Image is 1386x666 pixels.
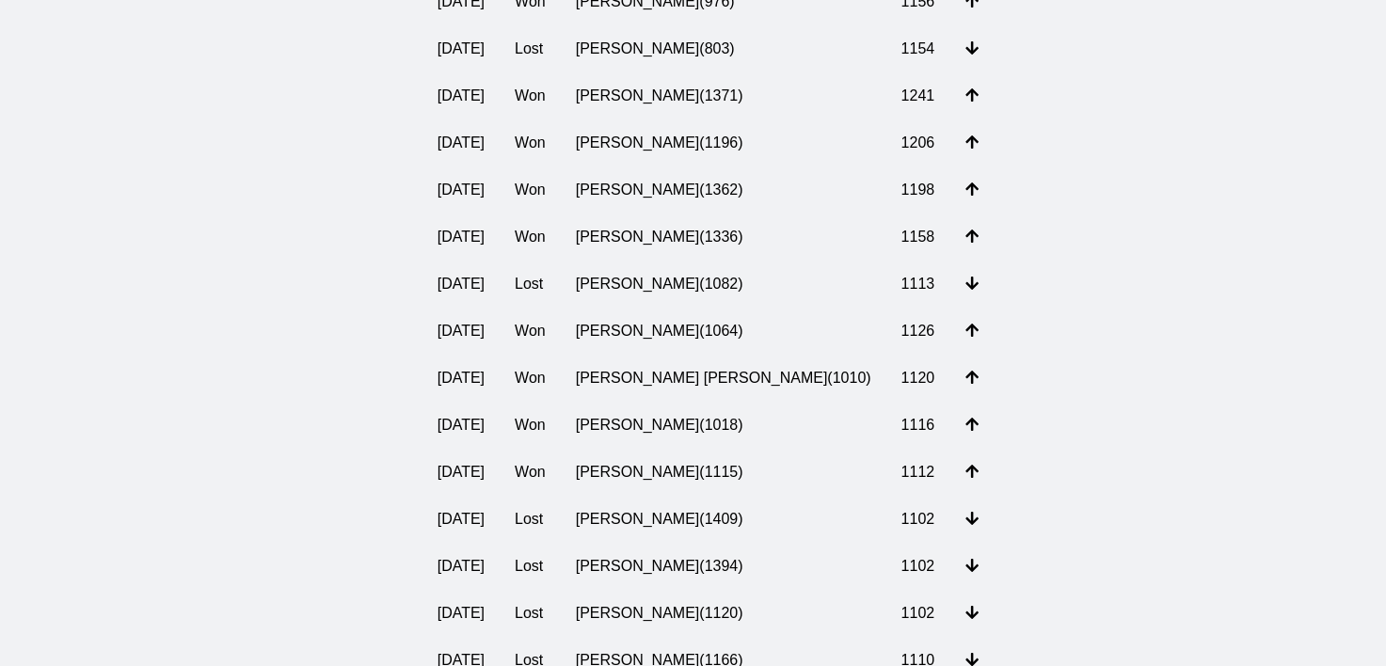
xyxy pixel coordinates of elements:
td: [DATE] [422,496,500,543]
td: 1154 [885,25,949,72]
td: 1113 [885,261,949,308]
td: [PERSON_NAME] ( 1196 ) [561,119,886,166]
td: Won [500,72,561,119]
td: [DATE] [422,543,500,590]
td: 1120 [885,355,949,402]
td: 1241 [885,72,949,119]
td: [DATE] [422,355,500,402]
td: Won [500,308,561,355]
td: [DATE] [422,72,500,119]
td: 1116 [885,402,949,449]
td: Lost [500,590,561,637]
td: [PERSON_NAME] ( 1362 ) [561,166,886,214]
td: Lost [500,496,561,543]
td: Won [500,119,561,166]
td: 1102 [885,543,949,590]
td: Lost [500,25,561,72]
td: 1198 [885,166,949,214]
td: [DATE] [422,214,500,261]
td: 1206 [885,119,949,166]
td: Won [500,449,561,496]
td: [PERSON_NAME] ( 1115 ) [561,449,886,496]
td: Won [500,355,561,402]
td: Won [500,166,561,214]
td: Won [500,402,561,449]
td: [PERSON_NAME] [PERSON_NAME] ( 1010 ) [561,355,886,402]
td: [PERSON_NAME] ( 1082 ) [561,261,886,308]
td: Won [500,214,561,261]
td: [DATE] [422,402,500,449]
td: [DATE] [422,590,500,637]
td: [DATE] [422,119,500,166]
td: Lost [500,543,561,590]
td: [PERSON_NAME] ( 1409 ) [561,496,886,543]
td: [DATE] [422,308,500,355]
td: [PERSON_NAME] ( 1064 ) [561,308,886,355]
td: [DATE] [422,25,500,72]
td: Lost [500,261,561,308]
td: 1102 [885,496,949,543]
td: [PERSON_NAME] ( 1336 ) [561,214,886,261]
td: 1158 [885,214,949,261]
td: [PERSON_NAME] ( 1018 ) [561,402,886,449]
td: [PERSON_NAME] ( 1394 ) [561,543,886,590]
td: [DATE] [422,166,500,214]
td: [DATE] [422,449,500,496]
td: [DATE] [422,261,500,308]
td: 1126 [885,308,949,355]
td: 1102 [885,590,949,637]
td: 1112 [885,449,949,496]
td: [PERSON_NAME] ( 803 ) [561,25,886,72]
td: [PERSON_NAME] ( 1371 ) [561,72,886,119]
td: [PERSON_NAME] ( 1120 ) [561,590,886,637]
